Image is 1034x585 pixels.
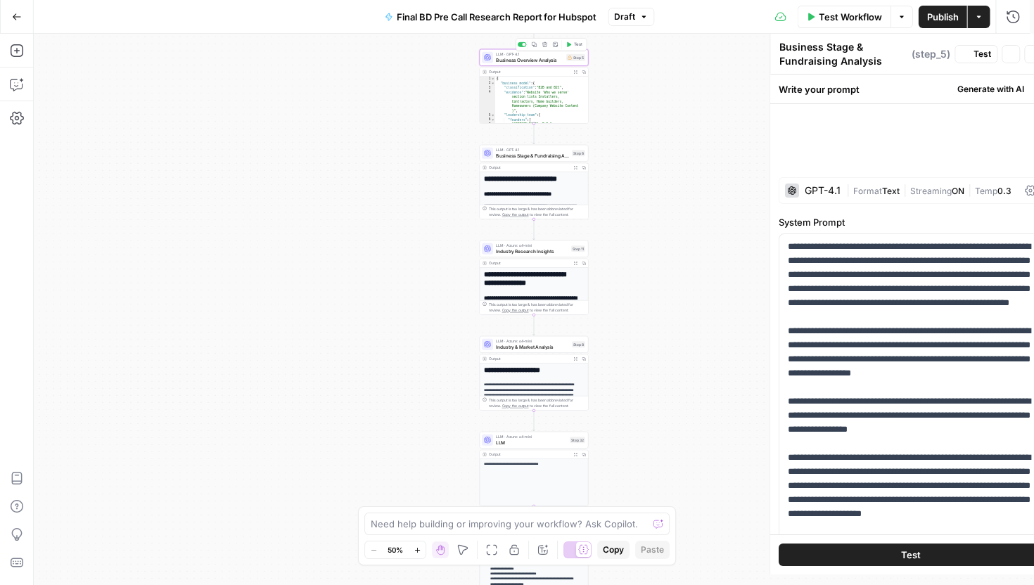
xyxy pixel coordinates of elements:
[608,8,654,26] button: Draft
[388,544,403,555] span: 50%
[502,308,529,312] span: Copy the output
[533,411,535,431] g: Edge from step_8 to step_32
[496,56,563,63] span: Business Overview Analysis
[489,302,585,313] div: This output is too large & has been abbreviated for review. to view the full content.
[882,186,900,196] span: Text
[952,186,964,196] span: ON
[975,186,997,196] span: Temp
[927,10,959,24] span: Publish
[614,11,635,23] span: Draft
[853,186,882,196] span: Format
[566,54,585,61] div: Step 5
[489,206,585,217] div: This output is too large & has been abbreviated for review. to view the full content.
[957,83,1024,96] span: Generate with AI
[635,541,670,559] button: Paste
[489,69,569,75] div: Output
[491,113,495,118] span: Toggle code folding, rows 5 through 14
[919,6,967,28] button: Publish
[496,147,569,153] span: LLM · GPT-4.1
[533,124,535,144] g: Edge from step_5 to step_6
[480,117,495,122] div: 6
[502,404,529,408] span: Copy the output
[901,548,921,562] span: Test
[533,219,535,240] g: Edge from step_6 to step_11
[603,544,624,556] span: Copy
[480,90,495,113] div: 4
[910,186,952,196] span: Streaming
[572,341,585,347] div: Step 8
[496,51,563,57] span: LLM · GPT-4.1
[798,6,891,28] button: Test Workflow
[496,343,569,350] span: Industry & Market Analysis
[489,451,569,457] div: Output
[563,40,585,49] button: Test
[572,150,585,156] div: Step 6
[496,439,567,446] span: LLM
[480,86,495,91] div: 3
[846,183,853,197] span: |
[491,77,495,82] span: Toggle code folding, rows 1 through 36
[974,48,991,60] span: Test
[641,544,664,556] span: Paste
[491,117,495,122] span: Toggle code folding, rows 6 through 8
[480,81,495,86] div: 2
[955,45,997,63] button: Test
[491,81,495,86] span: Toggle code folding, rows 2 through 15
[480,113,495,118] div: 5
[489,356,569,361] div: Output
[964,183,975,197] span: |
[502,212,529,217] span: Copy the output
[496,152,569,159] span: Business Stage & Fundraising Analysis
[779,40,908,68] textarea: Business Stage & Fundraising Analysis
[997,186,1011,196] span: 0.3
[489,165,569,170] div: Output
[496,434,567,439] span: LLM · Azure: o4-mini
[805,186,841,195] div: GPT-4.1
[480,122,495,127] div: 7
[900,183,910,197] span: |
[376,6,605,28] button: Final BD Pre Call Research Report for Hubspot
[480,77,495,82] div: 1
[819,10,882,24] span: Test Workflow
[496,338,569,344] span: LLM · Azure: o4-mini
[480,49,589,124] div: LLM · GPT-4.1Business Overview AnalysisStep 5TestOutput{ "business_model":{ "classification":"B2B...
[496,243,568,248] span: LLM · Azure: o4-mini
[397,10,596,24] span: Final BD Pre Call Research Report for Hubspot
[570,437,585,443] div: Step 32
[597,541,630,559] button: Copy
[571,245,585,252] div: Step 11
[489,260,569,266] div: Output
[489,397,585,409] div: This output is too large & has been abbreviated for review. to view the full content.
[912,47,950,61] span: ( step_5 )
[533,315,535,335] g: Edge from step_11 to step_8
[496,247,568,255] span: Industry Research Insights
[574,41,582,48] span: Test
